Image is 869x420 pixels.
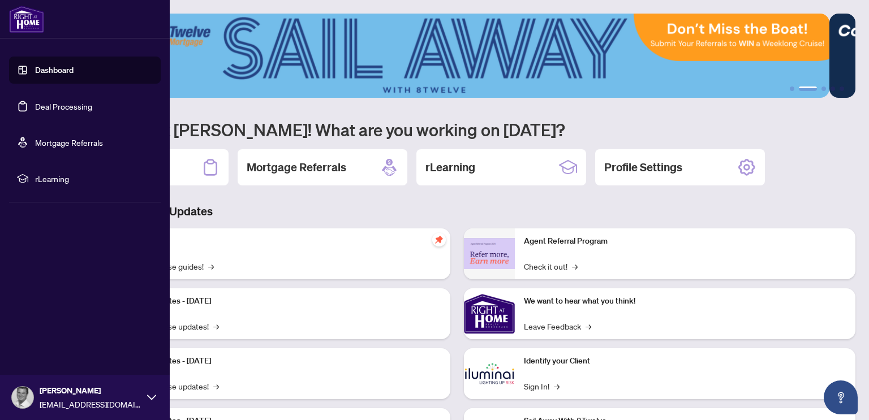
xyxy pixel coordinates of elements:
[12,387,33,408] img: Profile Icon
[119,295,441,308] p: Platform Updates - [DATE]
[524,260,578,272] a: Check it out!→
[464,288,515,339] img: We want to hear what you think!
[40,384,141,397] span: [PERSON_NAME]
[524,380,560,392] a: Sign In!→
[464,238,515,269] img: Agent Referral Program
[572,260,578,272] span: →
[35,65,74,75] a: Dashboard
[9,6,44,33] img: logo
[524,235,846,248] p: Agent Referral Program
[425,159,475,175] h2: rLearning
[524,320,591,332] a: Leave Feedback→
[35,137,103,148] a: Mortgage Referrals
[35,101,92,111] a: Deal Processing
[524,295,846,308] p: We want to hear what you think!
[586,320,591,332] span: →
[35,172,153,185] span: rLearning
[524,355,846,367] p: Identify your Client
[604,159,682,175] h2: Profile Settings
[831,86,835,91] button: 4
[824,380,858,414] button: Open asap
[40,398,141,410] span: [EMAIL_ADDRESS][DOMAIN_NAME]
[208,260,214,272] span: →
[840,86,844,91] button: 5
[119,235,441,248] p: Self-Help
[821,86,826,91] button: 3
[790,86,794,91] button: 1
[464,348,515,399] img: Identify your Client
[119,355,441,367] p: Platform Updates - [DATE]
[247,159,346,175] h2: Mortgage Referrals
[432,233,446,246] span: pushpin
[213,320,219,332] span: →
[554,380,560,392] span: →
[59,119,855,140] h1: Welcome back [PERSON_NAME]! What are you working on [DATE]?
[799,86,817,91] button: 2
[59,14,829,98] img: Slide 1
[59,203,855,219] h3: Brokerage & Industry Updates
[213,380,219,392] span: →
